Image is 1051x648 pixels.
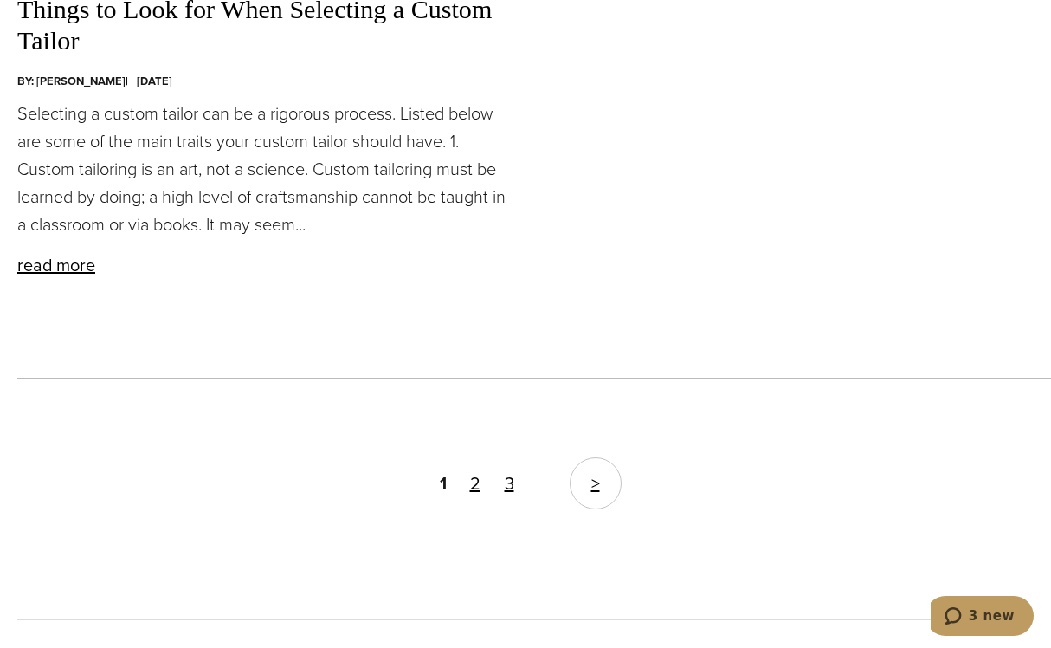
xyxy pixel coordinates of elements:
[466,467,485,500] a: 2
[17,73,128,91] p: By: [PERSON_NAME]
[435,467,451,500] span: 1
[570,457,622,509] a: Next Page
[931,596,1034,639] iframe: Opens a widget where you can chat to one of our agents
[137,73,172,91] p: [DATE]
[17,100,515,238] p: Selecting a custom tailor can be a rigorous process. Listed below are some of the main traits you...
[17,252,95,278] a: read more
[500,467,519,500] a: 3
